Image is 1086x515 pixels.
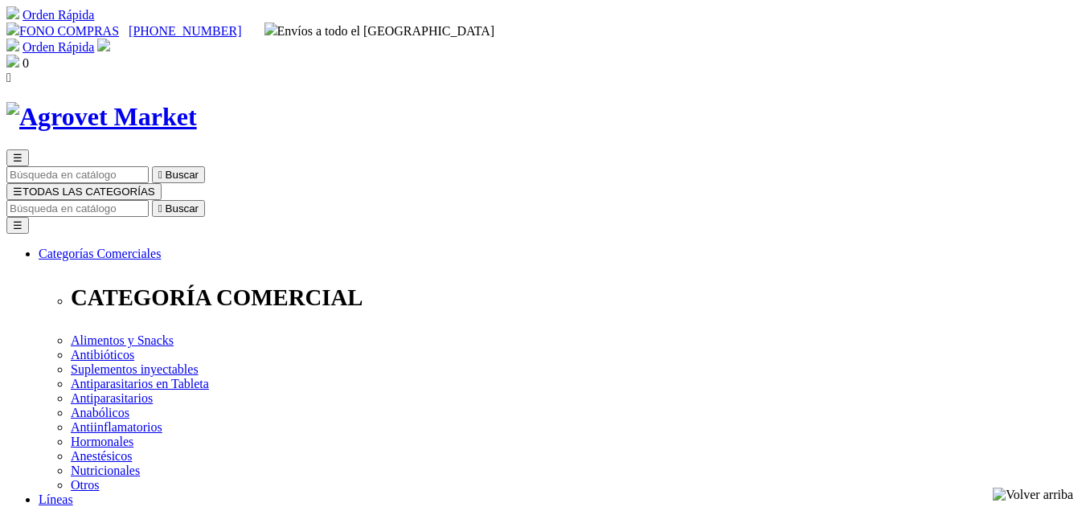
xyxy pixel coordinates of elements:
[6,55,19,67] img: shopping-bag.svg
[71,478,100,492] a: Otros
[6,71,11,84] i: 
[6,6,19,19] img: shopping-cart.svg
[264,22,277,35] img: delivery-truck.svg
[6,166,149,183] input: Buscar
[993,488,1073,502] img: Volver arriba
[158,202,162,215] i: 
[71,406,129,419] a: Anabólicos
[166,169,199,181] span: Buscar
[6,183,162,200] button: ☰TODAS LAS CATEGORÍAS
[39,493,73,506] a: Líneas
[71,464,140,477] a: Nutricionales
[6,22,19,35] img: phone.svg
[6,217,29,234] button: ☰
[71,377,209,390] a: Antiparasitarios en Tableta
[152,166,205,183] button:  Buscar
[97,39,110,51] img: user.svg
[6,24,119,38] a: FONO COMPRAS
[23,40,94,54] a: Orden Rápida
[166,202,199,215] span: Buscar
[71,348,134,362] a: Antibióticos
[152,200,205,217] button:  Buscar
[6,102,197,132] img: Agrovet Market
[71,284,1080,311] p: CATEGORÍA COMERCIAL
[71,435,133,448] a: Hormonales
[23,56,29,70] span: 0
[97,40,110,54] a: Acceda a su cuenta de cliente
[129,24,241,38] a: [PHONE_NUMBER]
[6,200,149,217] input: Buscar
[71,449,132,463] a: Anestésicos
[13,152,23,164] span: ☰
[39,247,161,260] a: Categorías Comerciales
[6,39,19,51] img: shopping-cart.svg
[71,362,199,376] a: Suplementos inyectables
[23,8,94,22] a: Orden Rápida
[71,391,153,405] a: Antiparasitarios
[158,169,162,181] i: 
[71,420,162,434] a: Antiinflamatorios
[71,333,174,347] a: Alimentos y Snacks
[264,24,495,38] span: Envíos a todo el [GEOGRAPHIC_DATA]
[13,186,23,198] span: ☰
[6,149,29,166] button: ☰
